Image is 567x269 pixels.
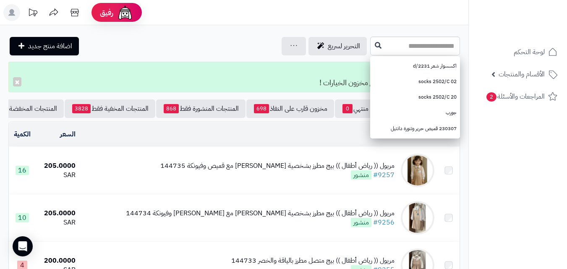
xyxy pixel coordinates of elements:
div: مريول (( رياض أطفال )) بيج متصل مطرز بالياقة والخصر 144733 [231,256,395,266]
a: جورب [370,105,460,120]
a: السعر [60,129,76,139]
a: 230307 قميص حرير وتنورة دانتيل [370,121,460,136]
button: × [13,77,21,86]
span: التحرير لسريع [328,41,360,51]
a: اكسسوار شعر 2231/d [370,58,460,74]
a: المنتجات المخفية فقط3828 [65,99,155,118]
div: مريول (( رياض أطفال )) بيج مطرز بشخصية [PERSON_NAME] مع قميص وفيونكة 144735 [160,161,395,171]
img: مريول (( رياض أطفال )) بيج مطرز بشخصية ستيتش مع قميص وفيونكة 144734 [401,201,434,235]
a: socks 2502/C 20 [370,89,460,105]
a: #9256 [373,217,395,227]
img: ai-face.png [117,4,133,21]
span: 698 [254,104,269,113]
div: 200.0000 [39,256,76,266]
a: مخزون منتهي0 [335,99,395,118]
a: مخزون قارب على النفاذ698 [246,99,334,118]
a: المراجعات والأسئلة2 [474,86,562,107]
span: رفيق [100,8,113,18]
a: اضافة منتج جديد [10,37,79,55]
a: التحرير لسريع [308,37,367,55]
span: 10 [16,213,29,222]
span: 2 [486,92,496,102]
div: SAR [39,218,76,227]
div: مريول (( رياض أطفال )) بيج مطرز بشخصية [PERSON_NAME] مع [PERSON_NAME] وفيونكة 144734 [126,209,395,218]
span: اضافة منتج جديد [28,41,72,51]
div: 205.0000 [39,209,76,218]
a: المنتجات المنشورة فقط868 [156,99,246,118]
div: تم التعديل! تمت تحديث مخزون المنتج مع مخزون الخيارات ! [8,62,460,92]
a: #9257 [373,170,395,180]
a: socks 2502/C 02 [370,74,460,89]
span: منشور [351,218,371,227]
a: تحديثات المنصة [22,4,43,23]
span: المراجعات والأسئلة [486,91,545,102]
div: Open Intercom Messenger [13,236,33,256]
a: لوحة التحكم [474,42,562,62]
span: 0 [342,104,353,113]
span: لوحة التحكم [514,46,545,58]
span: 3828 [72,104,91,113]
div: 205.0000 [39,161,76,171]
a: الكمية [14,129,31,139]
span: منشور [351,170,371,180]
span: الأقسام والمنتجات [499,68,545,80]
span: 16 [16,166,29,175]
span: 868 [164,104,179,113]
img: مريول (( رياض أطفال )) بيج مطرز بشخصية سينامورول مع قميص وفيونكة 144735 [401,154,434,187]
div: SAR [39,170,76,180]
